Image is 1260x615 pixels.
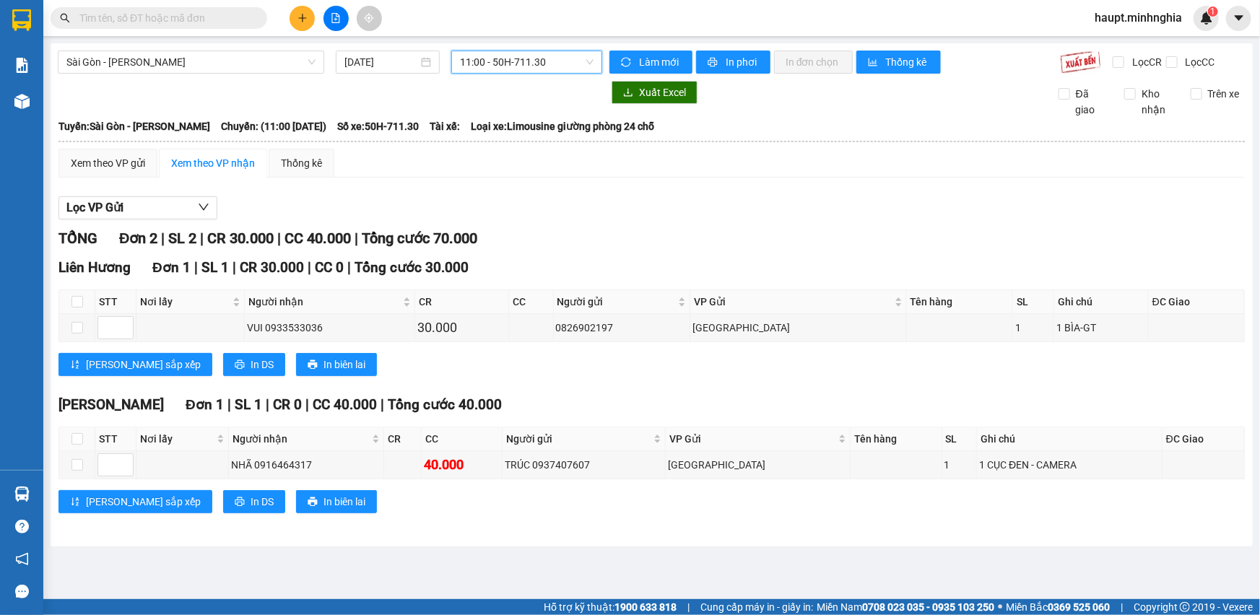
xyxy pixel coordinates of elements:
[58,230,97,247] span: TỔNG
[1202,86,1246,102] span: Trên xe
[277,230,281,247] span: |
[290,6,315,31] button: plus
[460,51,594,73] span: 11:00 - 50H-711.30
[1136,86,1179,118] span: Kho nhận
[323,357,365,372] span: In biên lai
[1121,599,1123,615] span: |
[231,457,381,473] div: NHÃ 0916464317
[79,10,250,26] input: Tìm tên, số ĐT hoặc mã đơn
[95,290,136,314] th: STT
[700,599,813,615] span: Cung cấp máy in - giấy in:
[119,230,157,247] span: Đơn 2
[556,320,688,336] div: 0826902197
[198,201,209,213] span: down
[1083,9,1194,27] span: haupt.minhnghia
[977,427,1163,451] th: Ghi chú
[424,455,500,475] div: 40.000
[692,320,903,336] div: [GEOGRAPHIC_DATA]
[1126,54,1164,70] span: Lọc CR
[979,457,1160,473] div: 1 CỤC ĐEN - CAMERA
[227,396,231,413] span: |
[323,6,349,31] button: file-add
[337,118,419,134] span: Số xe: 50H-711.30
[471,118,654,134] span: Loại xe: Limousine giường phòng 24 chỗ
[70,497,80,508] span: sort-ascending
[384,427,422,451] th: CR
[15,520,29,533] span: question-circle
[355,259,469,276] span: Tổng cước 30.000
[308,259,311,276] span: |
[1200,12,1213,25] img: icon-new-feature
[235,396,262,413] span: SL 1
[58,353,212,376] button: sort-ascending[PERSON_NAME] sắp xếp
[315,259,344,276] span: CC 0
[726,54,759,70] span: In phơi
[509,290,553,314] th: CC
[221,118,326,134] span: Chuyến: (11:00 [DATE])
[1208,6,1218,17] sup: 1
[708,57,720,69] span: printer
[544,599,677,615] span: Hỗ trợ kỹ thuật:
[308,359,318,371] span: printer
[58,121,210,132] b: Tuyến: Sài Gòn - [PERSON_NAME]
[609,51,692,74] button: syncLàm mới
[1180,54,1217,70] span: Lọc CC
[868,57,880,69] span: bar-chart
[323,494,365,510] span: In biên lai
[1013,290,1054,314] th: SL
[1226,6,1251,31] button: caret-down
[1048,601,1110,613] strong: 0369 525 060
[248,294,400,310] span: Người nhận
[14,58,30,73] img: solution-icon
[381,396,384,413] span: |
[281,155,322,171] div: Thống kê
[240,259,304,276] span: CR 30.000
[58,259,131,276] span: Liên Hương
[71,155,145,171] div: Xem theo VP gửi
[1006,599,1110,615] span: Miền Bắc
[666,451,851,479] td: Sài Gòn
[355,230,358,247] span: |
[506,431,651,447] span: Người gửi
[623,87,633,99] span: download
[1060,51,1101,74] img: 9k=
[297,13,308,23] span: plus
[1070,86,1113,118] span: Đã giao
[862,601,994,613] strong: 0708 023 035 - 0935 103 250
[1056,320,1146,336] div: 1 BÌA-GT
[1180,602,1190,612] span: copyright
[505,457,663,473] div: TRÚC 0937407607
[14,487,30,502] img: warehouse-icon
[235,497,245,508] span: printer
[1233,12,1246,25] span: caret-down
[15,585,29,598] span: message
[266,396,269,413] span: |
[687,599,690,615] span: |
[70,359,80,371] span: sort-ascending
[313,396,377,413] span: CC 40.000
[357,6,382,31] button: aim
[1163,427,1245,451] th: ĐC Giao
[1210,6,1215,17] span: 1
[944,457,975,473] div: 1
[998,604,1002,610] span: ⚪️
[235,359,245,371] span: printer
[612,81,698,104] button: downloadXuất Excel
[233,259,236,276] span: |
[95,427,136,451] th: STT
[817,599,994,615] span: Miền Nam
[284,230,351,247] span: CC 40.000
[856,51,941,74] button: bar-chartThống kê
[233,431,369,447] span: Người nhận
[430,118,460,134] span: Tài xế:
[1149,290,1245,314] th: ĐC Giao
[417,318,507,338] div: 30.000
[58,396,164,413] span: [PERSON_NAME]
[362,230,477,247] span: Tổng cước 70.000
[194,259,198,276] span: |
[58,490,212,513] button: sort-ascending[PERSON_NAME] sắp xếp
[308,497,318,508] span: printer
[415,290,510,314] th: CR
[694,294,891,310] span: VP Gửi
[614,601,677,613] strong: 1900 633 818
